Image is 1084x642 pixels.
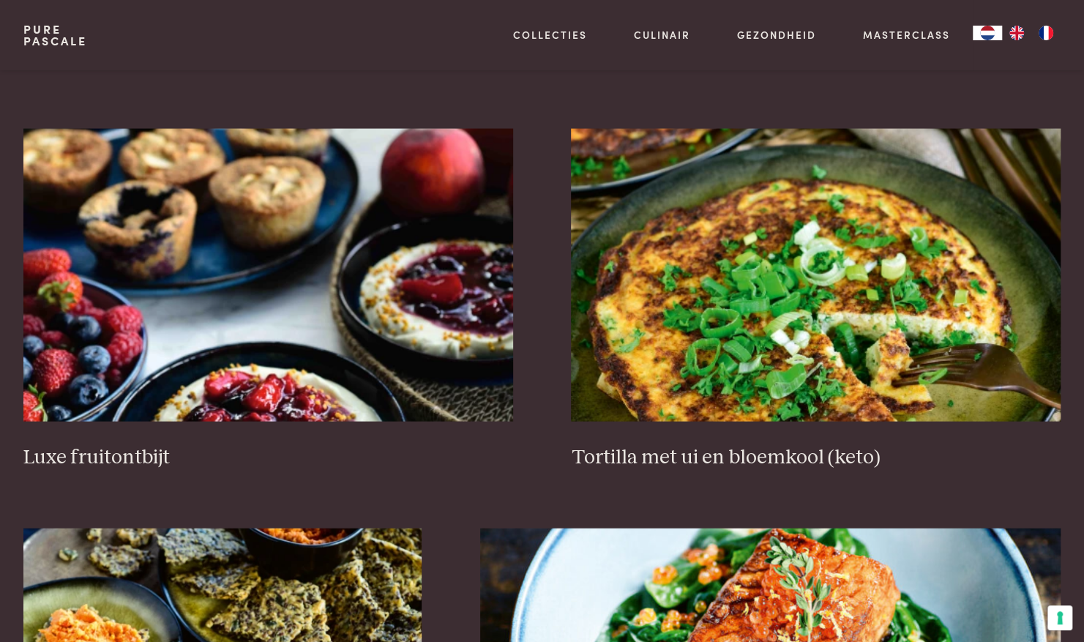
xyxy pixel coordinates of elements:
[1002,26,1061,40] ul: Language list
[973,26,1002,40] a: NL
[23,129,513,470] a: Luxe fruitontbijt Luxe fruitontbijt
[1047,605,1072,630] button: Uw voorkeuren voor toestemming voor trackingtechnologieën
[862,27,949,42] a: Masterclass
[513,27,587,42] a: Collecties
[973,26,1061,40] aside: Language selected: Nederlands
[1031,26,1061,40] a: FR
[571,445,1061,471] h3: Tortilla met ui en bloemkool (keto)
[23,23,87,47] a: PurePascale
[23,129,513,422] img: Luxe fruitontbijt
[1002,26,1031,40] a: EN
[571,129,1061,470] a: Tortilla met ui en bloemkool (keto) Tortilla met ui en bloemkool (keto)
[973,26,1002,40] div: Language
[737,27,816,42] a: Gezondheid
[634,27,690,42] a: Culinair
[571,129,1061,422] img: Tortilla met ui en bloemkool (keto)
[23,445,513,471] h3: Luxe fruitontbijt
